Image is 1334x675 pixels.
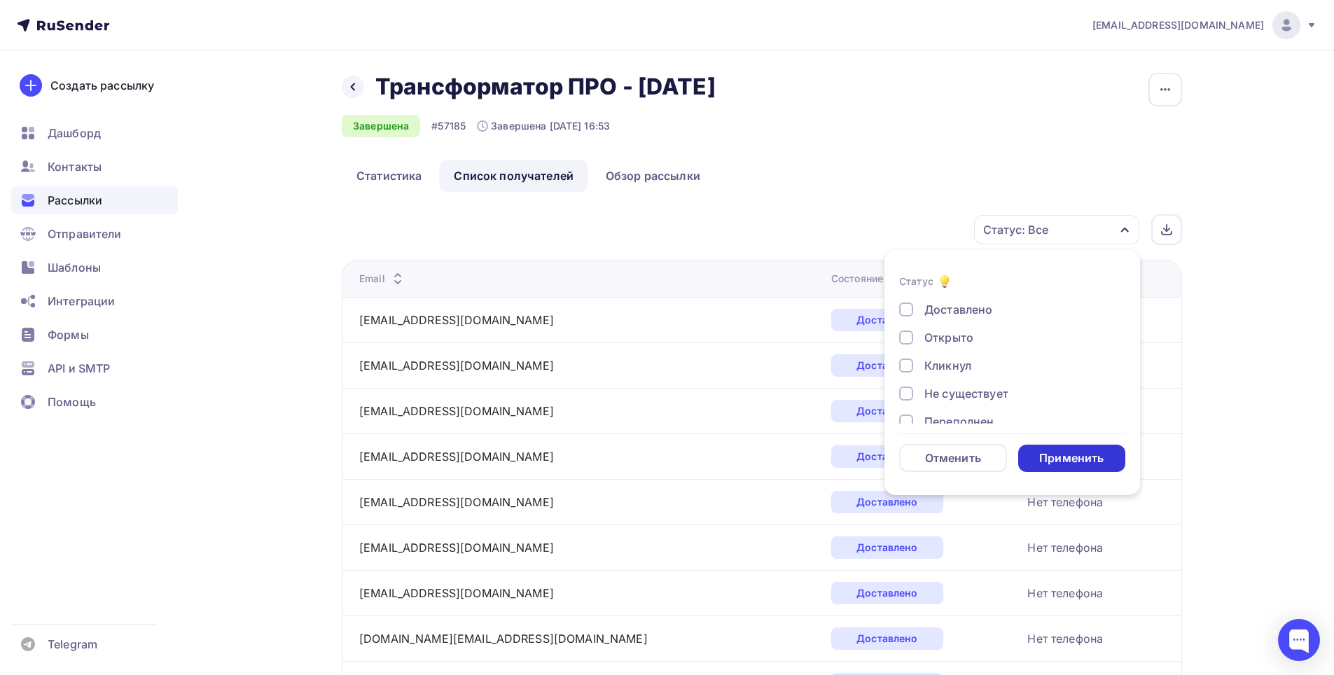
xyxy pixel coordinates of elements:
div: Доставлено [831,400,943,422]
span: Формы [48,326,89,343]
a: [EMAIL_ADDRESS][DOMAIN_NAME] [1092,11,1317,39]
div: Доставлено [831,445,943,468]
span: [EMAIL_ADDRESS][DOMAIN_NAME] [1092,18,1264,32]
div: Доставлено [831,582,943,604]
div: Переполнен [924,413,994,430]
a: [EMAIL_ADDRESS][DOMAIN_NAME] [359,586,554,600]
a: [EMAIL_ADDRESS][DOMAIN_NAME] [359,359,554,373]
div: Доставлено [831,491,943,513]
div: Завершена [DATE] 16:53 [477,119,610,133]
div: Доставлено [831,627,943,650]
div: Кликнул [924,357,971,374]
a: Статистика [342,160,436,192]
div: Доставлено [831,536,943,559]
button: Статус: Все [973,214,1140,245]
a: [EMAIL_ADDRESS][DOMAIN_NAME] [359,450,554,464]
ul: Статус: Все [884,250,1140,495]
a: Отправители [11,220,178,248]
a: Шаблоны [11,253,178,281]
div: Применить [1039,450,1104,466]
div: Доставлено [924,301,992,318]
a: Формы [11,321,178,349]
div: Отменить [925,450,981,466]
span: Рассылки [48,192,102,209]
div: Открыто [924,329,973,346]
div: Email [359,272,406,286]
div: Доставлено [831,354,943,377]
a: [DOMAIN_NAME][EMAIL_ADDRESS][DOMAIN_NAME] [359,632,648,646]
div: Доставлено [831,309,943,331]
div: Статус [899,274,933,288]
span: Шаблоны [48,259,101,276]
div: Статус: Все [983,221,1048,238]
span: Интеграции [48,293,115,309]
span: Контакты [48,158,102,175]
div: Нет телефона [1027,585,1103,601]
a: Рассылки [11,186,178,214]
div: #57185 [431,119,466,133]
a: [EMAIL_ADDRESS][DOMAIN_NAME] [359,404,554,418]
h2: Трансформатор ПРО - [DATE] [375,73,716,101]
span: Помощь [48,394,96,410]
div: Создать рассылку [50,77,154,94]
div: Не существует [924,385,1008,402]
div: Нет телефона [1027,494,1103,510]
span: Дашборд [48,125,101,141]
a: [EMAIL_ADDRESS][DOMAIN_NAME] [359,495,554,509]
span: API и SMTP [48,360,110,377]
div: Состояние [831,272,904,286]
a: [EMAIL_ADDRESS][DOMAIN_NAME] [359,541,554,555]
span: Telegram [48,636,97,653]
span: Отправители [48,225,122,242]
a: Дашборд [11,119,178,147]
a: [EMAIL_ADDRESS][DOMAIN_NAME] [359,313,554,327]
div: Нет телефона [1027,630,1103,647]
a: Обзор рассылки [591,160,715,192]
a: Контакты [11,153,178,181]
a: Список получателей [439,160,588,192]
div: Завершена [342,115,420,137]
div: Нет телефона [1027,539,1103,556]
